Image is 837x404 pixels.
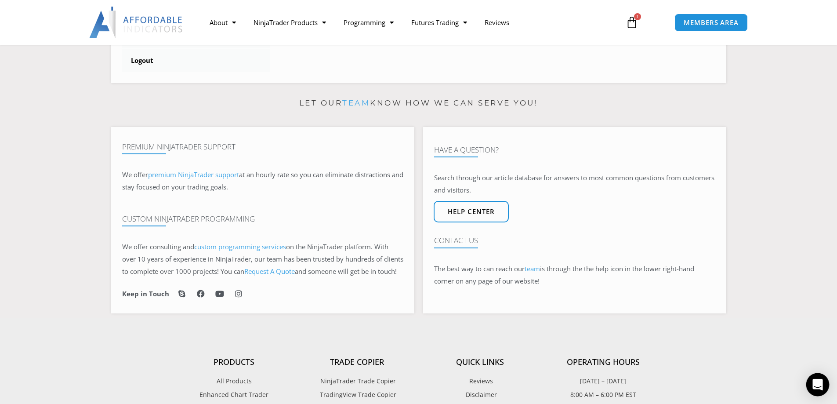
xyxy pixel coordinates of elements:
span: We offer consulting and [122,242,286,251]
a: Programming [335,12,402,33]
h4: Products [173,357,296,367]
span: MEMBERS AREA [684,19,739,26]
span: NinjaTrader Trade Copier [318,375,396,387]
a: team [342,98,370,107]
span: on the NinjaTrader platform. With over 10 years of experience in NinjaTrader, our team has been t... [122,242,403,276]
a: team [525,264,540,273]
p: Search through our article database for answers to most common questions from customers and visit... [434,172,715,197]
a: MEMBERS AREA [674,14,748,32]
h4: Have A Question? [434,146,715,154]
h4: Quick Links [419,357,542,367]
span: at an hourly rate so you can eliminate distractions and stay focused on your trading goals. [122,170,403,191]
span: TradingView Trade Copier [318,389,396,400]
a: premium NinjaTrader support [148,170,239,179]
a: Futures Trading [402,12,476,33]
nav: Menu [201,12,616,33]
a: TradingView Trade Copier [296,389,419,400]
h6: Keep in Touch [122,290,169,298]
a: Enhanced Chart Trader [173,389,296,400]
span: 1 [634,13,641,20]
span: Help center [448,208,495,215]
p: The best way to can reach our is through the the help icon in the lower right-hand corner on any ... [434,263,715,288]
h4: Trade Copier [296,357,419,367]
h4: Premium NinjaTrader Support [122,142,403,151]
a: NinjaTrader Products [245,12,335,33]
h4: Contact Us [434,236,715,245]
a: About [201,12,245,33]
span: We offer [122,170,148,179]
a: Disclaimer [419,389,542,400]
a: 1 [612,10,651,35]
p: [DATE] – [DATE] [542,375,665,387]
a: Request A Quote [244,267,295,276]
span: Enhanced Chart Trader [199,389,268,400]
a: Help center [434,201,509,222]
h4: Custom NinjaTrader Programming [122,215,403,223]
a: custom programming services [194,242,286,251]
a: Reviews [476,12,518,33]
h4: Operating Hours [542,357,665,367]
a: Reviews [419,375,542,387]
span: Disclaimer [464,389,497,400]
a: All Products [173,375,296,387]
p: 8:00 AM – 6:00 PM EST [542,389,665,400]
div: Open Intercom Messenger [806,373,830,397]
p: Let our know how we can serve you! [111,96,726,110]
a: Logout [122,49,271,72]
span: Reviews [467,375,493,387]
img: LogoAI | Affordable Indicators – NinjaTrader [89,7,184,38]
a: NinjaTrader Trade Copier [296,375,419,387]
span: All Products [217,375,252,387]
